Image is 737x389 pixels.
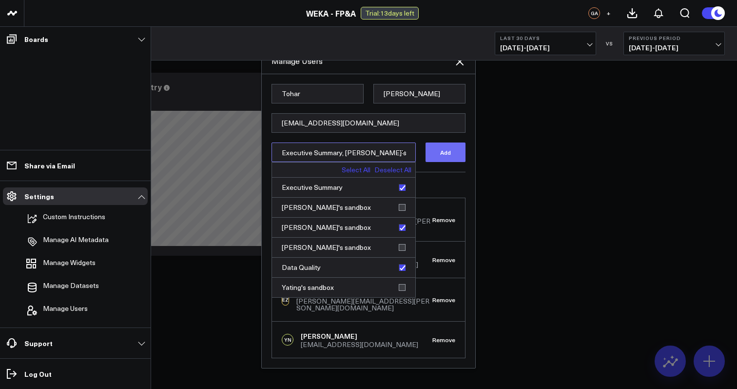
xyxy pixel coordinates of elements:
[301,341,418,348] div: [EMAIL_ADDRESS][DOMAIN_NAME]
[601,41,619,46] div: VS
[296,298,432,311] div: [PERSON_NAME][EMAIL_ADDRESS][PERSON_NAME][DOMAIN_NAME]
[22,277,118,298] a: Manage Datasets
[500,35,591,41] b: Last 30 Days
[22,254,118,275] a: Manage Widgets
[24,192,54,200] p: Settings
[43,259,96,270] span: Manage Widgets
[629,35,719,41] b: Previous Period
[43,305,88,316] span: Manage Users
[606,10,611,17] span: +
[22,208,105,229] button: Custom Instructions
[272,84,364,103] input: First name
[588,7,600,19] div: GA
[24,370,52,378] p: Log Out
[426,143,465,162] button: Add
[623,32,725,55] button: Previous Period[DATE]-[DATE]
[361,7,419,20] div: Trial: 13 days left
[432,256,455,263] button: Remove
[282,148,407,177] span: Executive Summary, [PERSON_NAME]'s san[...]
[373,84,465,103] input: Last name
[432,216,455,223] button: Remove
[374,166,411,173] a: Deselect All
[282,334,293,346] div: YN
[43,282,99,293] span: Manage Datasets
[22,300,88,321] button: Manage Users
[43,213,105,225] p: Custom Instructions
[24,162,75,169] p: Share via Email
[432,296,455,303] button: Remove
[3,365,148,383] a: Log Out
[306,8,356,19] a: WEKA - FP&A
[495,32,596,55] button: Last 30 Days[DATE]-[DATE]
[454,56,465,67] button: Close
[602,7,614,19] button: +
[301,331,418,341] div: [PERSON_NAME]
[22,231,118,252] a: Manage AI Metadata
[342,166,370,173] a: Select All
[24,35,48,43] p: Boards
[432,336,455,343] button: Remove
[629,44,719,52] span: [DATE] - [DATE]
[272,113,465,133] input: Type email
[282,294,289,306] div: EZ
[24,339,53,347] p: Support
[500,44,591,52] span: [DATE] - [DATE]
[43,236,109,247] p: Manage AI Metadata
[272,56,454,66] div: Manage Users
